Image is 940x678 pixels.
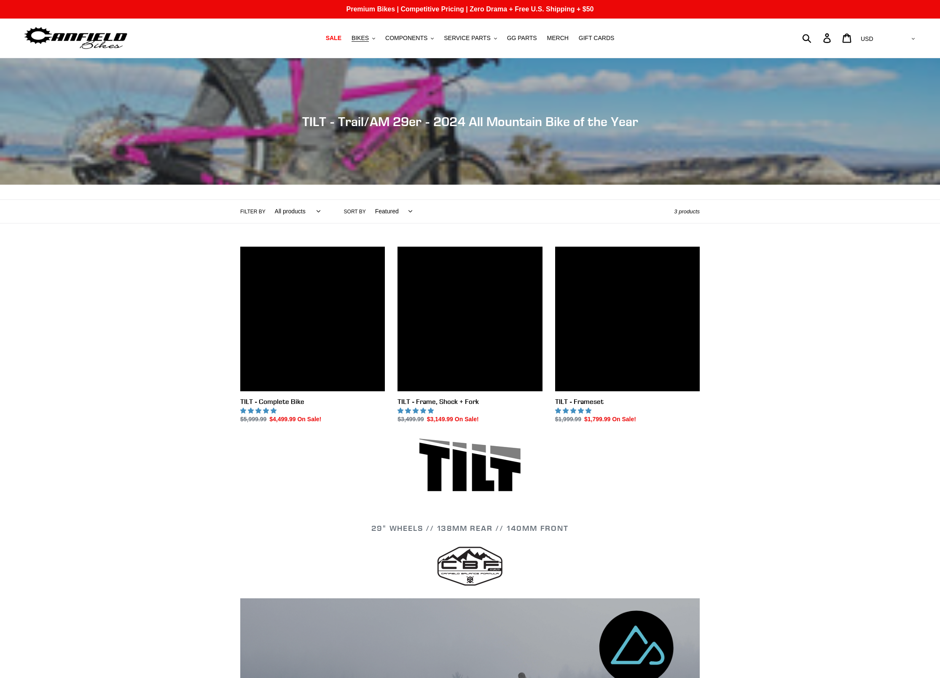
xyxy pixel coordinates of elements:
button: COMPONENTS [381,32,438,44]
span: MERCH [547,35,569,42]
button: SERVICE PARTS [440,32,501,44]
span: 29" WHEELS // 138mm REAR // 140mm FRONT [371,523,568,533]
span: TILT - Trail/AM 29er - 2024 All Mountain Bike of the Year [302,114,638,129]
button: BIKES [347,32,379,44]
span: COMPONENTS [385,35,427,42]
span: SERVICE PARTS [444,35,490,42]
span: BIKES [352,35,369,42]
span: SALE [326,35,341,42]
a: GG PARTS [503,32,541,44]
a: SALE [322,32,346,44]
a: MERCH [543,32,573,44]
label: Sort by [344,208,366,215]
span: GG PARTS [507,35,537,42]
input: Search [807,29,828,47]
span: 3 products [674,208,700,215]
span: GIFT CARDS [579,35,615,42]
label: Filter by [240,208,266,215]
a: GIFT CARDS [575,32,619,44]
img: Canfield Bikes [23,25,129,51]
